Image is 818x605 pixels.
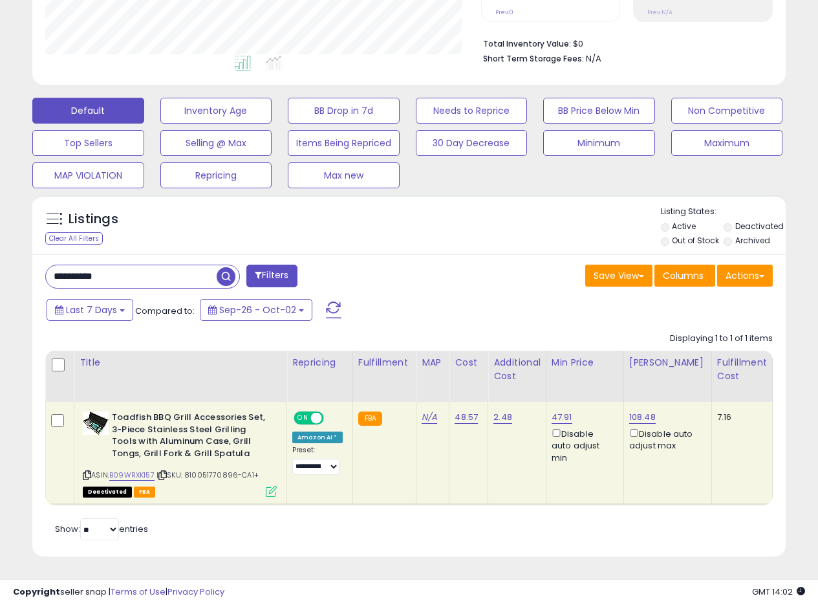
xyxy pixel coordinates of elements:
button: Filters [246,265,297,287]
div: ASIN: [83,412,277,496]
span: Last 7 Days [66,303,117,316]
button: Selling @ Max [160,130,272,156]
div: Disable auto adjust max [629,426,702,452]
div: seller snap | | [13,586,224,599]
div: Fulfillment Cost [717,356,767,383]
div: Title [80,356,281,369]
div: Clear All Filters [45,232,103,245]
b: Short Term Storage Fees: [483,53,584,64]
a: 47.91 [552,411,572,424]
button: Repricing [160,162,272,188]
button: Non Competitive [671,98,783,124]
button: Actions [717,265,773,287]
div: Additional Cost [493,356,541,383]
span: Sep-26 - Oct-02 [219,303,296,316]
div: 7.16 [717,412,762,423]
a: Terms of Use [111,586,166,598]
label: Active [672,221,696,232]
span: All listings that are unavailable for purchase on Amazon for any reason other than out-of-stock [83,487,132,498]
button: Max new [288,162,400,188]
a: 2.48 [493,411,512,424]
span: Columns [663,269,704,282]
span: ON [295,413,311,424]
button: Maximum [671,130,783,156]
span: OFF [322,413,343,424]
img: 41EY7C9iHeL._SL40_.jpg [83,412,109,435]
button: Sep-26 - Oct-02 [200,299,312,321]
button: Inventory Age [160,98,272,124]
b: Toadfish BBQ Grill Accessories Set, 3-Piece Stainless Steel Grilling Tools with Aluminum Case, Gr... [112,412,269,463]
h5: Listings [69,210,118,228]
div: Disable auto adjust min [552,426,614,464]
div: Fulfillment [358,356,411,369]
button: 30 Day Decrease [416,130,528,156]
button: MAP VIOLATION [32,162,144,188]
div: Preset: [292,446,343,475]
strong: Copyright [13,586,60,598]
li: $0 [483,35,763,50]
small: FBA [358,412,382,426]
button: BB Drop in 7d [288,98,400,124]
label: Out of Stock [672,235,719,246]
a: Privacy Policy [167,586,224,598]
b: Total Inventory Value: [483,38,571,49]
div: Cost [455,356,482,369]
small: Prev: 0 [495,8,513,16]
span: 2025-10-10 14:02 GMT [752,586,805,598]
a: B09WRXK157 [109,470,155,481]
button: Minimum [543,130,655,156]
span: Compared to: [135,305,195,317]
span: Show: entries [55,523,148,535]
button: Items Being Repriced [288,130,400,156]
button: BB Price Below Min [543,98,655,124]
span: | SKU: 810051770896-CA1+ [156,470,259,480]
button: Top Sellers [32,130,144,156]
a: 108.48 [629,411,656,424]
a: N/A [422,411,437,424]
button: Last 7 Days [47,299,133,321]
label: Deactivated [735,221,784,232]
span: N/A [586,52,601,65]
small: Prev: N/A [647,8,673,16]
div: Displaying 1 to 1 of 1 items [670,333,773,345]
div: Repricing [292,356,347,369]
div: [PERSON_NAME] [629,356,706,369]
a: 48.57 [455,411,478,424]
button: Save View [585,265,652,287]
label: Archived [735,235,770,246]
div: MAP [422,356,444,369]
span: FBA [134,487,156,498]
button: Default [32,98,144,124]
p: Listing States: [661,206,786,218]
div: Amazon AI * [292,432,343,443]
button: Columns [654,265,715,287]
div: Min Price [552,356,618,369]
button: Needs to Reprice [416,98,528,124]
